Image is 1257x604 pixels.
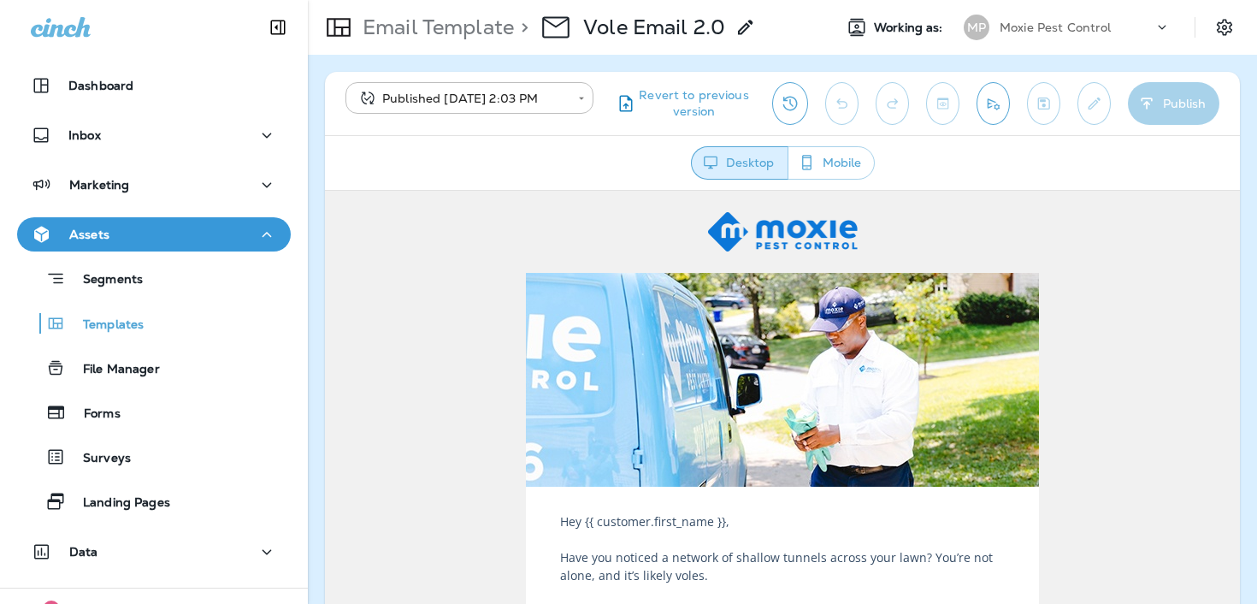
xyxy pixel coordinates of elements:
span: Revert to previous version [636,87,752,120]
span: Working as: [874,21,947,35]
p: Templates [66,317,144,334]
p: Forms [67,406,121,423]
button: Send test email [977,82,1010,125]
button: Forms [17,394,291,430]
button: Landing Pages [17,483,291,519]
div: MP [964,15,989,40]
p: Assets [69,228,109,241]
p: At [GEOGRAPHIC_DATA], we offer a specialized vole service designed to shut them down, so you have... [235,412,680,465]
button: Marketing [17,168,291,202]
button: Revert to previous version [607,82,758,125]
p: Segments [66,272,143,289]
p: Marketing [69,178,129,192]
p: Have you noticed a network of shallow tunnels across your lawn? You’re not alone, and it’s likely... [235,340,680,394]
p: Moxie Pest Control [1000,21,1112,34]
p: Email Template [356,15,514,40]
button: Inbox [17,118,291,152]
button: Assets [17,217,291,252]
strong: No need to panic. We deal with this all the time. [235,412,520,429]
p: File Manager [66,362,160,378]
button: Settings [1209,12,1240,43]
p: Surveys [66,451,131,467]
img: Moxie-Technician_Vole.jpg [201,82,714,296]
button: Desktop [691,146,788,180]
img: Moxie-GPC-Logo_Blue.png [383,21,533,61]
button: Collapse Sidebar [254,10,302,44]
p: Dashboard [68,79,133,92]
p: > [514,15,528,40]
span: Hey {{ customer.first_name }}, [235,323,404,339]
button: Data [17,535,291,569]
button: Surveys [17,439,291,475]
p: Landing Pages [66,495,170,512]
button: Dashboard [17,68,291,103]
button: View Changelog [772,82,808,125]
p: Vole Email 2.0 [583,15,725,40]
button: Segments [17,260,291,297]
button: Templates [17,305,291,341]
p: Data [69,545,98,559]
button: Mobile [788,146,875,180]
button: File Manager [17,350,291,386]
p: Inbox [68,128,101,142]
div: Published [DATE] 2:03 PM [357,90,566,107]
